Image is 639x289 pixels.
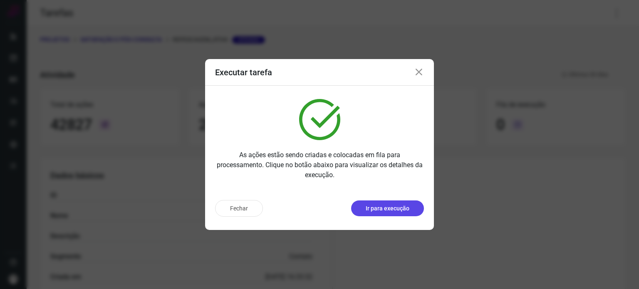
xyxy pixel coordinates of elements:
[215,67,272,77] h3: Executar tarefa
[215,150,424,180] p: As ações estão sendo criadas e colocadas em fila para processamento. Clique no botão abaixo para ...
[215,200,263,217] button: Fechar
[351,200,424,216] button: Ir para execução
[366,204,409,213] p: Ir para execução
[299,99,340,140] img: verified.svg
